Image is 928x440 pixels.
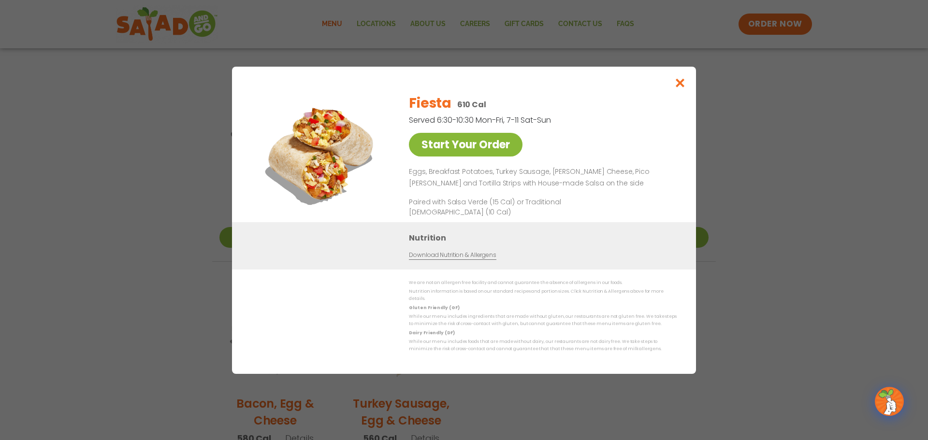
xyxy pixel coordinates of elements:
h2: Fiesta [409,93,451,114]
img: wpChatIcon [876,388,903,415]
p: Paired with Salsa Verde (15 Cal) or Traditional [DEMOGRAPHIC_DATA] (10 Cal) [409,197,588,217]
h3: Nutrition [409,231,681,243]
p: We are not an allergen free facility and cannot guarantee the absence of allergens in our foods. [409,279,677,286]
strong: Dairy Friendly (DF) [409,329,454,335]
a: Download Nutrition & Allergens [409,250,496,259]
button: Close modal [665,67,696,99]
p: 610 Cal [457,99,486,111]
strong: Gluten Friendly (GF) [409,304,459,310]
img: Featured product photo for Fiesta [254,86,389,221]
p: Eggs, Breakfast Potatoes, Turkey Sausage, [PERSON_NAME] Cheese, Pico [PERSON_NAME] and Tortilla S... [409,166,673,189]
a: Start Your Order [409,133,522,156]
p: While our menu includes foods that are made without dairy, our restaurants are not dairy free. We... [409,338,677,353]
p: While our menu includes ingredients that are made without gluten, our restaurants are not gluten ... [409,313,677,328]
p: Nutrition information is based on our standard recipes and portion sizes. Click Nutrition & Aller... [409,288,677,303]
p: Served 6:30-10:30 Mon-Fri, 7-11 Sat-Sun [409,114,626,126]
